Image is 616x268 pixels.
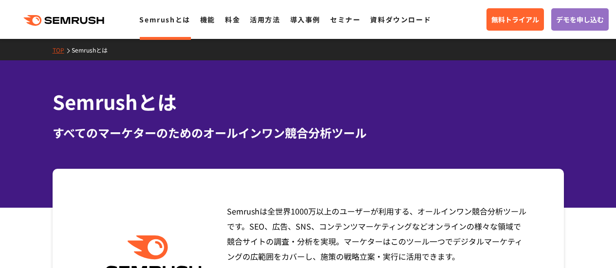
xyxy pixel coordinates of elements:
a: 料金 [225,15,240,24]
span: 無料トライアル [491,14,539,25]
a: 資料ダウンロード [370,15,431,24]
span: デモを申し込む [556,14,604,25]
a: デモを申し込む [551,8,609,31]
a: Semrushとは [72,46,115,54]
a: 機能 [200,15,215,24]
a: 導入事例 [290,15,320,24]
a: 活用方法 [250,15,280,24]
a: TOP [53,46,72,54]
div: すべてのマーケターのためのオールインワン競合分析ツール [53,124,564,142]
a: 無料トライアル [486,8,544,31]
a: Semrushとは [139,15,190,24]
h1: Semrushとは [53,88,564,116]
a: セミナー [330,15,360,24]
